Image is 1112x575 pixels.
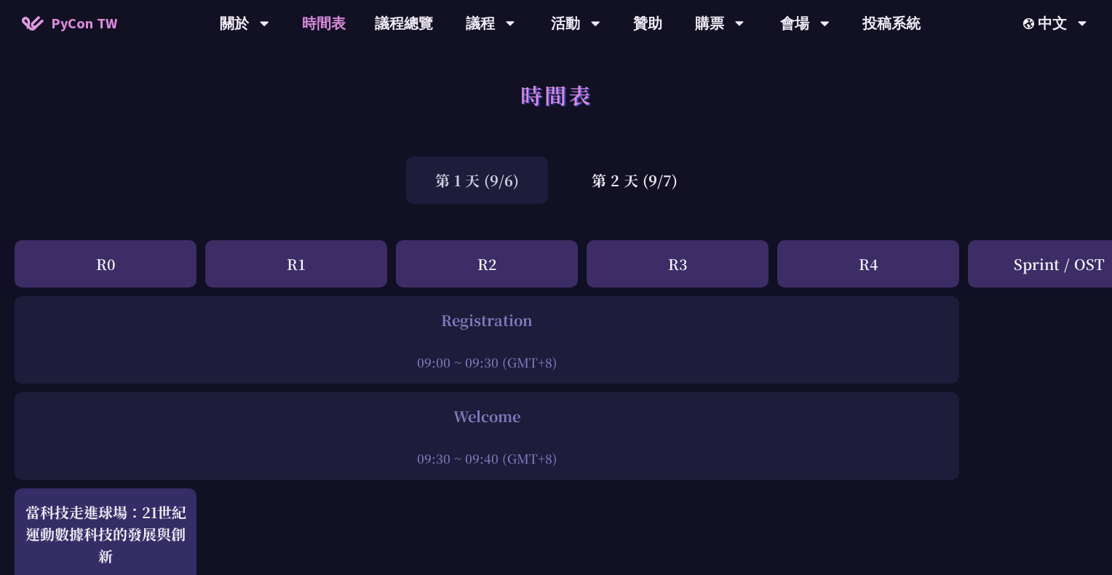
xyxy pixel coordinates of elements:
div: 09:30 ~ 09:40 (GMT+8) [22,449,952,467]
div: R0 [15,240,196,287]
div: 第 2 天 (9/7) [563,156,707,204]
div: 當科技走進球場：21世紀運動數據科技的發展與創新 [22,501,189,567]
div: 09:00 ~ 09:30 (GMT+8) [22,353,952,371]
div: Welcome [22,405,952,427]
div: R2 [396,240,578,287]
div: 第 1 天 (9/6) [406,156,548,204]
div: R4 [777,240,959,287]
span: PyCon TW [51,12,117,34]
div: R3 [587,240,769,287]
div: R1 [205,240,387,287]
a: PyCon TW [7,5,132,41]
div: Registration [22,309,952,331]
img: Locale Icon [1023,18,1038,29]
img: Home icon of PyCon TW 2025 [22,16,44,31]
h1: 時間表 [520,73,592,116]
